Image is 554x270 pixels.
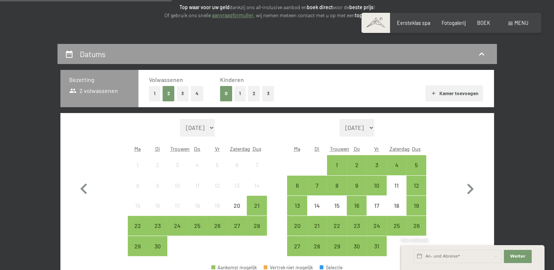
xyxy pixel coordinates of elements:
[148,216,167,236] div: Anreise möglich
[328,203,346,221] div: 15
[79,87,118,95] font: 2 volwassenen
[167,196,187,215] div: wo 17 sep 2025
[347,203,366,221] div: 16
[406,216,426,236] div: zo 26 okt 2025
[288,183,306,201] div: 6
[347,155,367,175] div: Anreise möglich
[167,155,187,175] div: wo sep 03, 2025
[212,12,253,18] a: aanvraagformulier
[248,86,260,101] button: 2
[288,223,306,241] div: 20
[228,203,246,221] div: 20
[387,196,406,215] div: za 18 okt 2025
[387,203,406,221] div: 18
[425,85,483,101] button: Kamer toevoegen
[287,196,307,215] div: Maan 13 okt 2025
[167,155,187,175] div: Anreise nicht möglich
[247,216,267,236] div: Anreise möglich
[355,12,390,18] strong: topaanbieding.
[288,203,306,221] div: 13
[168,162,186,180] div: 3
[248,223,266,241] div: 28
[307,196,327,215] div: Anreise nicht möglich
[215,146,219,152] abbr: Freitag
[287,176,307,195] div: ma okt 06 2025
[287,216,307,236] div: Maan 20 okt 2025
[179,4,230,10] strong: Top waar voor uw geld
[374,146,379,152] abbr: Freitag
[367,236,386,256] div: Vr 31 okt 2025
[328,223,346,241] div: 22
[387,216,406,236] div: Anreise möglich
[387,196,406,215] div: Anreise nicht möglich
[406,176,426,195] div: zo 12 okt 2025
[247,155,267,175] div: Zon 07 Sep 2025
[460,119,481,256] button: Nächster Monat
[397,20,430,26] span: Eersteklas spa
[367,203,386,221] div: 17
[207,155,227,175] div: Vr Sep 05, 2025
[347,196,367,215] div: Anreise möglich
[148,236,167,256] div: Anreise möglich
[406,176,426,195] div: Anreise möglich
[307,176,327,195] div: di okt 07 2025
[148,223,167,241] div: 23
[177,86,189,101] button: 3
[367,183,386,201] div: 10
[128,196,148,215] div: Anreise nicht möglich
[128,176,148,195] div: Maan 08 sep 2025
[148,176,167,195] div: Anreise nicht möglich
[80,49,105,59] h2: Datums
[406,196,426,215] div: Anreise möglich
[327,176,347,195] div: wo okt 08 2025
[128,176,148,195] div: Anreise nicht möglich
[347,216,367,236] div: Do Okt 23, 2025
[315,146,319,152] abbr: Dienstag
[188,183,207,201] div: 11
[128,155,148,175] div: Anreise nicht möglich
[328,243,346,262] div: 29
[327,155,347,175] div: wo okt 01 2025
[412,146,421,152] abbr: Sonntag
[387,155,406,175] div: za okt 04 2025
[188,223,207,241] div: 25
[367,236,386,256] div: Anreise möglich
[187,216,207,236] div: Do 25 sep 2025
[442,20,466,26] a: Fotogalerij
[287,236,307,256] div: Anreise möglich
[227,196,247,215] div: Anreise nicht möglich
[167,196,187,215] div: Anreise nicht möglich
[294,146,300,152] abbr: Montag
[327,176,347,195] div: Anreise möglich
[504,250,532,263] button: Weiter
[387,155,406,175] div: Anreise möglich
[407,223,425,241] div: 26
[128,196,148,215] div: Maan 15 sep 2025
[208,203,226,221] div: 19
[187,176,207,195] div: Anreise nicht möglich
[227,216,247,236] div: Anreise möglich
[148,243,167,262] div: 30
[163,86,175,101] button: 2
[227,176,247,195] div: Anreise nicht möglich
[187,196,207,215] div: Anreise nicht möglich
[327,155,347,175] div: Anreise möglich
[207,155,227,175] div: Anreise nicht möglich
[287,196,307,215] div: Anreise möglich
[390,146,409,152] abbr: Samstag
[407,203,425,221] div: 19
[167,176,187,195] div: Anreise nicht möglich
[69,76,130,84] h3: Bezetting
[387,183,406,201] div: 11
[288,243,306,262] div: 27
[208,162,226,180] div: 5
[367,243,386,262] div: 31
[73,119,94,256] button: Vorheriger Monat
[514,20,528,26] span: Menu
[128,216,148,236] div: Anreise möglich
[367,176,386,195] div: Anreise möglich
[148,196,167,215] div: Anreise nicht möglich
[407,183,425,201] div: 12
[287,216,307,236] div: Anreise möglich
